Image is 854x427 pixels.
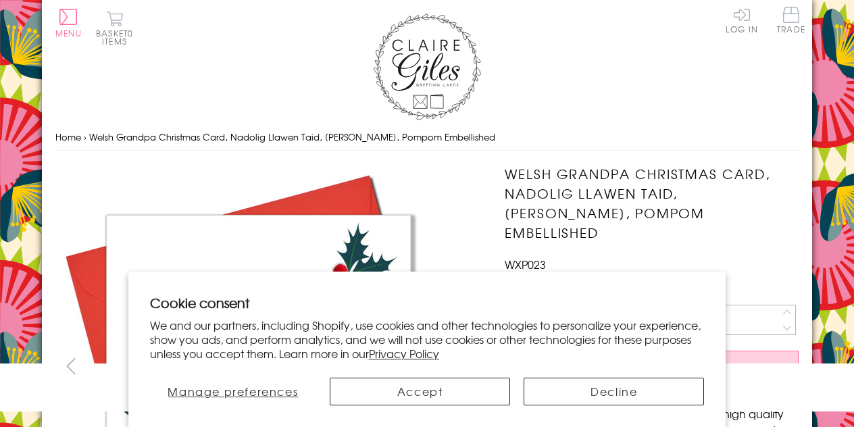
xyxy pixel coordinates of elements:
[55,351,86,381] button: prev
[524,378,704,405] button: Decline
[102,27,133,47] span: 0 items
[777,7,805,33] span: Trade
[150,378,316,405] button: Manage preferences
[55,130,81,143] a: Home
[726,7,758,33] a: Log In
[330,378,510,405] button: Accept
[89,130,495,143] span: Welsh Grandpa Christmas Card, Nadolig Llawen Taid, [PERSON_NAME], Pompom Embellished
[96,11,133,45] button: Basket0 items
[84,130,86,143] span: ›
[55,27,82,39] span: Menu
[505,164,799,242] h1: Welsh Grandpa Christmas Card, Nadolig Llawen Taid, [PERSON_NAME], Pompom Embellished
[55,9,82,37] button: Menu
[55,124,799,151] nav: breadcrumbs
[150,293,705,312] h2: Cookie consent
[777,7,805,36] a: Trade
[369,345,439,361] a: Privacy Policy
[505,256,546,272] span: WXP023
[168,383,298,399] span: Manage preferences
[150,318,705,360] p: We and our partners, including Shopify, use cookies and other technologies to personalize your ex...
[373,14,481,120] img: Claire Giles Greetings Cards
